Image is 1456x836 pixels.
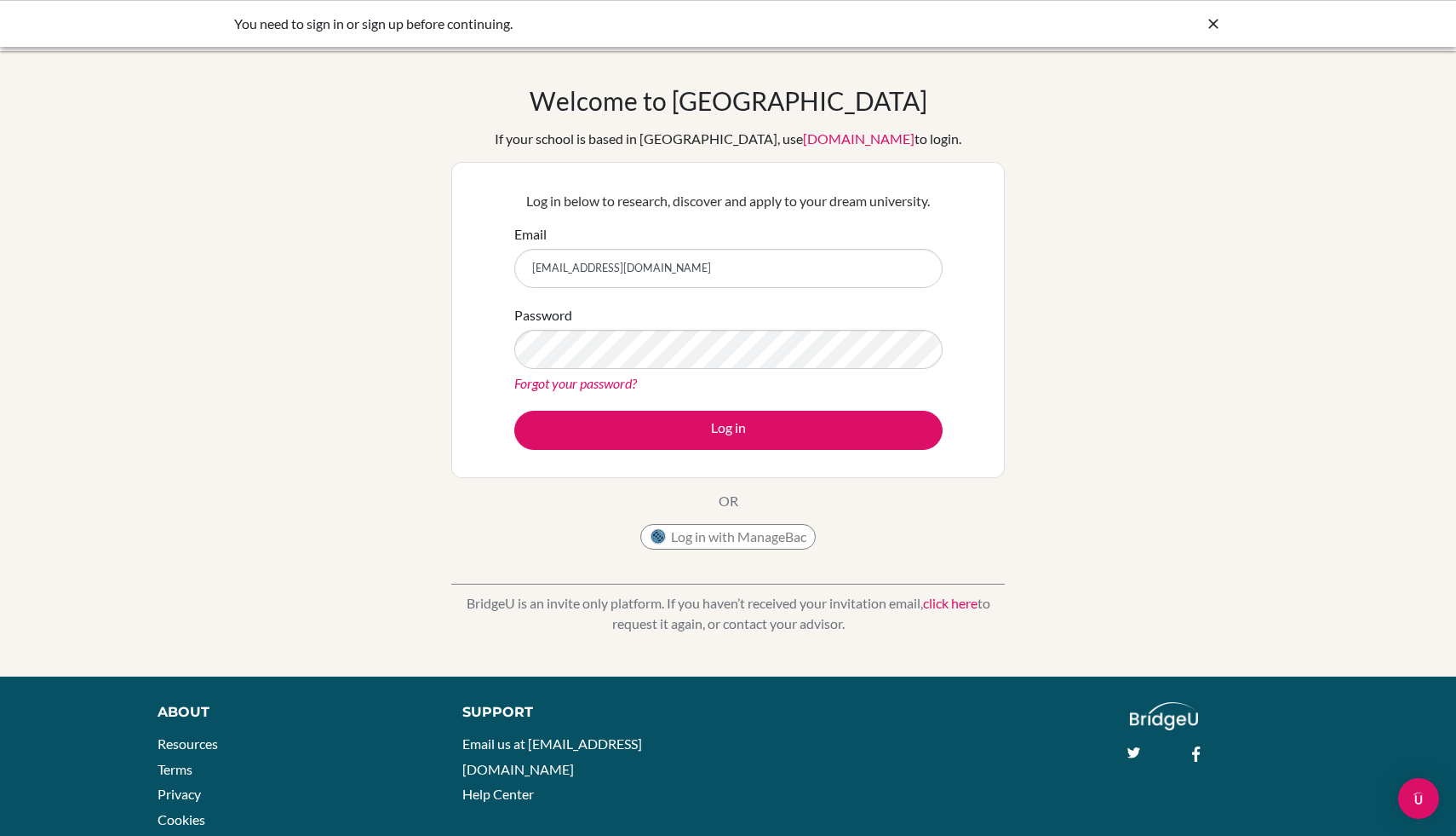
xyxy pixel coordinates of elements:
p: OR [719,491,738,511]
button: Log in with ManageBac [640,524,816,550]
h1: Welcome to [GEOGRAPHIC_DATA] [530,85,927,116]
img: logo_white@2x-f4f0deed5e89b7ecb1c2cc34c3e3d731f90f0f143d5ea2071677605dd97b5244.png [1130,702,1199,730]
a: Help Center [462,786,534,802]
a: Forgot your password? [514,375,637,391]
a: Terms [158,761,192,777]
a: Privacy [158,786,201,802]
div: Support [462,702,709,723]
a: Cookies [158,811,205,827]
p: Log in below to research, discover and apply to your dream university. [514,191,943,211]
a: click here [923,595,977,611]
div: About [158,702,424,723]
a: [DOMAIN_NAME] [803,130,914,147]
a: Email us at [EMAIL_ADDRESS][DOMAIN_NAME] [462,735,642,777]
label: Password [514,305,572,326]
button: Log in [514,411,943,450]
p: BridgeU is an invite only platform. If you haven’t received your invitation email, to request it ... [451,593,1005,634]
label: Email [514,224,547,245]
div: If your school is based in [GEOGRAPHIC_DATA], use to login. [495,129,961,149]
div: You need to sign in or sign up before continuing. [234,14,966,34]
div: Open Intercom Messenger [1398,778,1439,819]
a: Resources [158,735,218,752]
